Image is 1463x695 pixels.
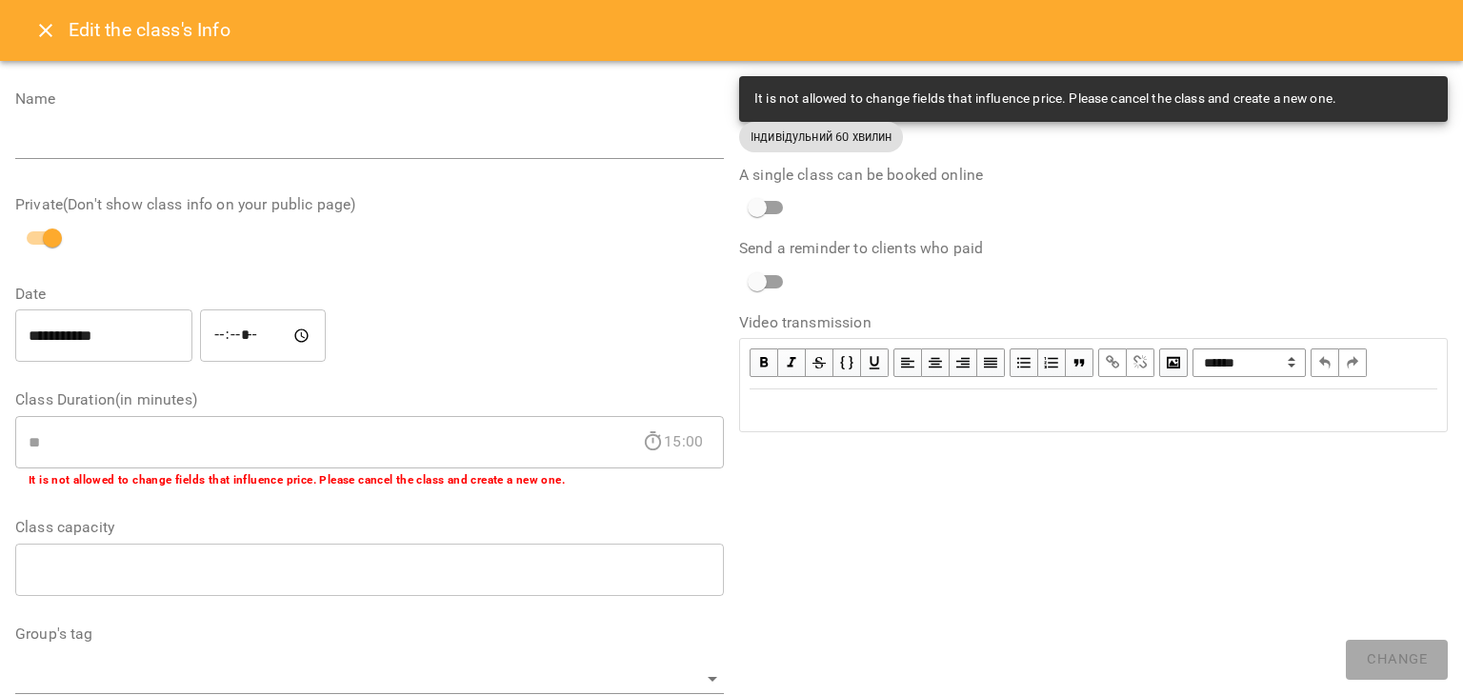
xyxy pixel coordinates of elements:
button: Link [1098,348,1127,377]
label: Group's tag [15,626,724,642]
button: Align Justify [977,348,1005,377]
button: Align Right [950,348,977,377]
button: Align Left [893,348,922,377]
button: Italic [778,348,806,377]
div: Edit text [741,390,1446,430]
button: Align Center [922,348,950,377]
span: Normal [1192,348,1306,377]
button: OL [1038,348,1066,377]
button: Blockquote [1066,348,1093,377]
button: Redo [1339,348,1367,377]
span: Індивідульний 60 хвилин [739,128,903,146]
button: Image [1159,348,1188,377]
label: Private(Don't show class info on your public page) [15,197,724,212]
select: Block type [1192,348,1306,377]
button: Remove Link [1127,348,1154,377]
label: Date [15,287,724,302]
label: Class Duration(in minutes) [15,392,724,407]
button: Underline [861,348,889,377]
button: Close [23,8,69,53]
label: A single class can be booked online [739,168,1448,183]
label: Send a reminder to clients who paid [739,241,1448,256]
button: Monospace [833,348,861,377]
label: Class capacity [15,520,724,535]
label: Video transmission [739,315,1448,330]
button: Bold [750,348,778,377]
button: UL [1010,348,1038,377]
label: Name [15,91,724,107]
b: It is not allowed to change fields that influence price. Please cancel the class and create a new... [29,473,565,486]
div: It is not allowed to change fields that influence price. Please cancel the class and create a new... [754,82,1336,116]
h6: Edit the class's Info [69,15,230,45]
button: Undo [1311,348,1339,377]
button: Strikethrough [806,348,833,377]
